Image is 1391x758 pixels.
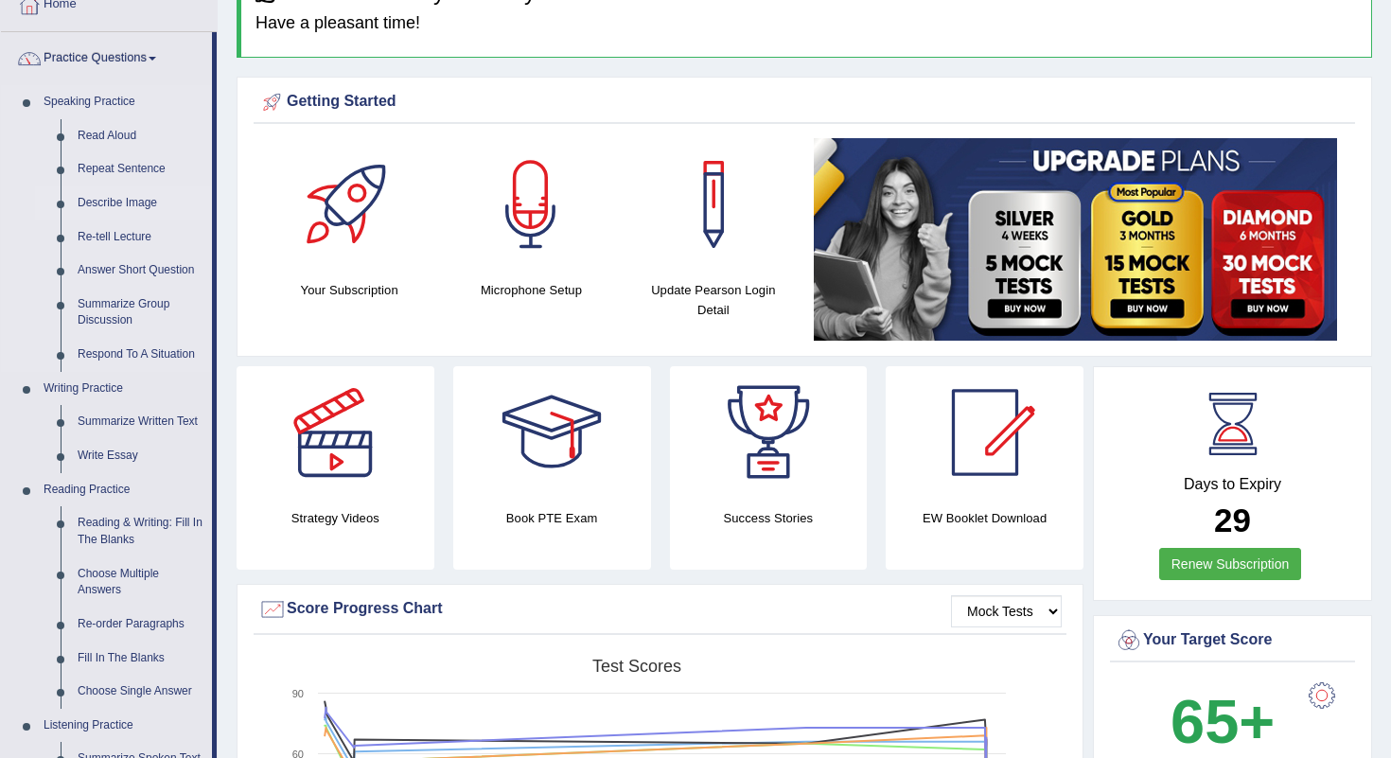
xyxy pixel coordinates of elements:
[69,557,212,608] a: Choose Multiple Answers
[1214,502,1251,538] b: 29
[1115,476,1350,493] h4: Days to Expiry
[453,508,651,528] h4: Book PTE Exam
[632,280,795,320] h4: Update Pearson Login Detail
[69,608,212,642] a: Re-order Paragraphs
[237,508,434,528] h4: Strategy Videos
[449,280,612,300] h4: Microphone Setup
[1,32,212,79] a: Practice Questions
[69,254,212,288] a: Answer Short Question
[814,138,1337,341] img: small5.jpg
[69,405,212,439] a: Summarize Written Text
[69,186,212,220] a: Describe Image
[268,280,431,300] h4: Your Subscription
[1115,626,1350,655] div: Your Target Score
[1159,548,1302,580] a: Renew Subscription
[69,675,212,709] a: Choose Single Answer
[258,88,1350,116] div: Getting Started
[69,338,212,372] a: Respond To A Situation
[292,688,304,699] text: 90
[69,288,212,338] a: Summarize Group Discussion
[255,14,1357,33] h4: Have a pleasant time!
[670,508,868,528] h4: Success Stories
[69,439,212,473] a: Write Essay
[69,152,212,186] a: Repeat Sentence
[592,657,681,676] tspan: Test scores
[69,642,212,676] a: Fill In The Blanks
[886,508,1083,528] h4: EW Booklet Download
[69,220,212,255] a: Re-tell Lecture
[258,595,1062,624] div: Score Progress Chart
[35,709,212,743] a: Listening Practice
[1171,687,1275,756] b: 65+
[69,119,212,153] a: Read Aloud
[35,473,212,507] a: Reading Practice
[35,85,212,119] a: Speaking Practice
[69,506,212,556] a: Reading & Writing: Fill In The Blanks
[35,372,212,406] a: Writing Practice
